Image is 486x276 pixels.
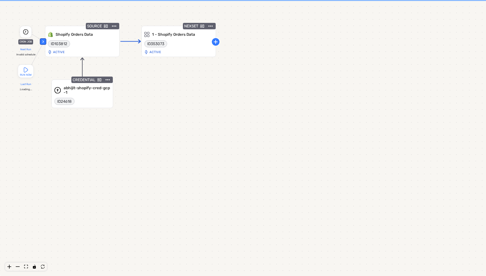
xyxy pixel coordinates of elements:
div: CREDENTIALDetailsabhijit-shopify-cred-gcp-1Collapsible Group Item #1chip-with-copy [51,80,113,108]
span: ID 353073 [147,42,164,46]
div: Hide nodes [40,38,46,45]
div: chip-with-copy [48,40,70,47]
span: RUN NOW [20,72,32,78]
h6: 1 - Shopify Orders Data [152,32,213,37]
div: Hide nodesCRON JOBNext RunInvalid scheduleRUN NOWLast RunLoading...SOURCEDetailsmenu-actions-cont... [6,26,120,60]
h6: abhijit-shopify-cred-gcp-1 [64,86,110,95]
div: chip-with-copy [144,40,167,47]
div: Next Run [16,47,35,52]
div: Last Run [20,82,32,87]
span: SOURCE [87,24,102,28]
div: Loading... [20,87,32,92]
span: ID 24618 [57,99,72,104]
button: Details [200,24,205,29]
div: NEXSETDetails1 - Shopify Orders DataCollapsible Group Item #1chip-with-copyData processed: 0 reco... [141,26,216,57]
div: React Flow controls [5,262,47,271]
button: toggle interactivity [30,262,39,271]
button: zoom out [14,262,22,271]
p: Active [149,50,161,54]
div: CRON JOB [18,39,33,44]
span: ID 103812 [51,42,67,46]
button: Refresh [39,262,47,271]
button: Details [103,24,108,29]
div: ‹ [42,37,44,46]
span: NEXSET [184,24,198,28]
div: Invalid schedule [16,52,35,57]
span: CREDENTIAL [73,78,95,82]
div: chip-with-copy [54,98,75,105]
h6: Shopify Orders Data [56,32,117,37]
p: Active [53,50,65,54]
button: zoom in [5,262,14,271]
div: menu-actions-container [110,22,118,30]
button: fit view [22,262,30,271]
button: Details [97,77,102,82]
